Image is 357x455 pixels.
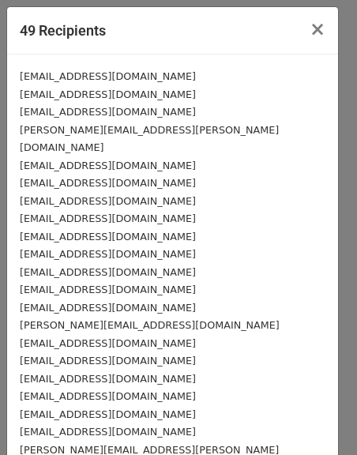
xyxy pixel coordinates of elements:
small: [EMAIL_ADDRESS][DOMAIN_NAME] [20,231,196,243]
small: [EMAIL_ADDRESS][DOMAIN_NAME] [20,284,196,295]
h5: 49 Recipients [20,20,106,41]
small: [EMAIL_ADDRESS][DOMAIN_NAME] [20,390,196,402]
small: [EMAIL_ADDRESS][DOMAIN_NAME] [20,106,196,118]
small: [EMAIL_ADDRESS][DOMAIN_NAME] [20,195,196,207]
small: [EMAIL_ADDRESS][DOMAIN_NAME] [20,248,196,260]
small: [PERSON_NAME][EMAIL_ADDRESS][DOMAIN_NAME] [20,319,280,331]
button: Close [297,7,338,51]
small: [EMAIL_ADDRESS][DOMAIN_NAME] [20,177,196,189]
iframe: Chat Widget [278,379,357,455]
small: [EMAIL_ADDRESS][DOMAIN_NAME] [20,337,196,349]
small: [EMAIL_ADDRESS][DOMAIN_NAME] [20,266,196,278]
small: [EMAIL_ADDRESS][DOMAIN_NAME] [20,355,196,367]
small: [EMAIL_ADDRESS][DOMAIN_NAME] [20,88,196,100]
small: [EMAIL_ADDRESS][DOMAIN_NAME] [20,160,196,171]
span: × [310,18,325,40]
small: [EMAIL_ADDRESS][DOMAIN_NAME] [20,212,196,224]
small: [EMAIL_ADDRESS][DOMAIN_NAME] [20,373,196,385]
small: [EMAIL_ADDRESS][DOMAIN_NAME] [20,302,196,314]
small: [EMAIL_ADDRESS][DOMAIN_NAME] [20,426,196,438]
small: [EMAIL_ADDRESS][DOMAIN_NAME] [20,70,196,82]
small: [PERSON_NAME][EMAIL_ADDRESS][PERSON_NAME][DOMAIN_NAME] [20,124,279,154]
small: [EMAIL_ADDRESS][DOMAIN_NAME] [20,408,196,420]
